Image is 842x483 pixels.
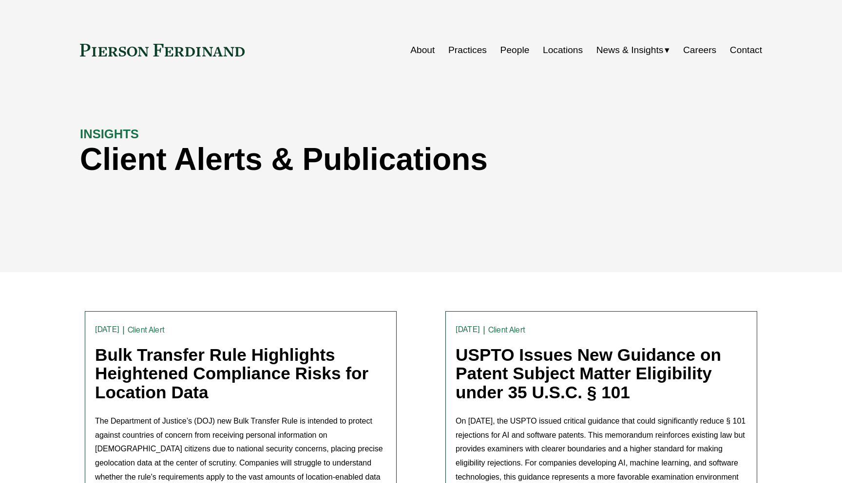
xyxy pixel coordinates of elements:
a: People [500,41,530,59]
a: USPTO Issues New Guidance on Patent Subject Matter Eligibility under 35 U.S.C. § 101 [456,345,721,402]
a: folder dropdown [596,41,670,59]
span: News & Insights [596,42,664,59]
a: Practices [448,41,487,59]
a: Contact [730,41,762,59]
strong: INSIGHTS [80,127,139,141]
a: Careers [683,41,716,59]
a: Client Alert [128,325,165,334]
time: [DATE] [95,326,119,334]
time: [DATE] [456,326,480,334]
h1: Client Alerts & Publications [80,142,592,177]
a: Bulk Transfer Rule Highlights Heightened Compliance Risks for Location Data [95,345,368,402]
a: Client Alert [488,325,525,334]
a: Locations [543,41,583,59]
a: About [410,41,435,59]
